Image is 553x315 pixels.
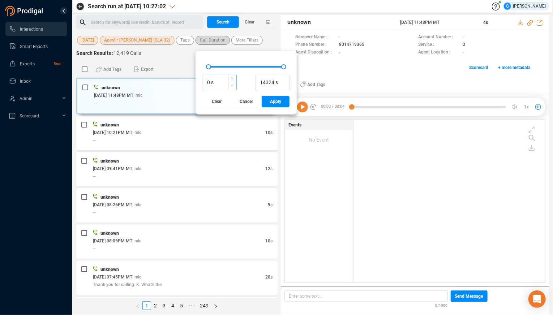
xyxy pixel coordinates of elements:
span: Agent • [PERSON_NAME] (GLA 32) [104,36,170,45]
button: left [133,301,142,310]
span: [DATE] 07:45PM MT [93,275,132,280]
span: Tags [180,36,190,45]
span: right [214,304,218,308]
span: Clear [245,16,254,28]
span: unknown [100,195,119,200]
span: ••• [186,301,197,310]
button: Tags [176,36,194,45]
span: [DATE] 08:26PM MT [93,202,132,207]
li: 1 [142,301,151,310]
a: 249 [198,302,211,310]
span: 1x [524,101,529,113]
button: Clear [239,16,261,28]
div: unknown[DATE] 09:41PM MT| mlc12s-- [76,152,278,186]
span: 4s [484,20,488,25]
span: Events [288,122,301,128]
span: unknown [102,85,120,90]
button: Call Duration [196,36,230,45]
span: Search Results : [76,50,113,56]
span: Export [141,64,154,75]
li: Inbox [5,74,67,88]
span: -- [93,246,96,251]
a: Interactions [9,22,61,36]
span: unknown [287,18,311,27]
span: - [463,34,464,41]
span: - [339,49,341,56]
li: 4 [168,301,177,310]
li: Previous Page [133,301,142,310]
span: 20s [265,275,273,280]
span: | mlc [132,202,141,207]
span: 12,419 Calls [113,50,141,56]
button: right [211,301,220,310]
span: 00:00 / 00:04 [317,102,352,112]
button: More Filters [231,36,263,45]
div: unknown[DATE] 10:21PM MT| mlc10s-- [76,116,278,150]
span: Apply [270,96,281,107]
span: 8014719365 [339,41,365,49]
li: Exports [5,56,67,71]
button: Add Tags [91,64,126,75]
span: 10s [265,130,273,135]
li: 2 [151,301,160,310]
span: Service : [419,41,459,49]
span: Thank you for calling. K. What's the [93,282,162,287]
span: unknown [100,231,119,236]
button: [DATE] [77,36,98,45]
li: 5 [177,301,186,310]
div: [PERSON_NAME] [504,3,546,10]
button: Export [129,64,158,75]
span: | mlc [132,130,141,135]
a: Inbox [9,74,61,88]
span: [DATE] 08:09PM MT [93,238,132,243]
span: unknown [100,122,119,128]
a: ExportsNew! [9,56,61,71]
div: unknown[DATE] 07:45PM MT| mlc20sThank you for calling. K. What's the [76,260,278,295]
button: Scorecard [466,62,493,73]
button: + more metadata [494,62,535,73]
span: | mlc [133,93,142,98]
span: Exports [20,61,35,66]
span: -- [93,210,96,215]
span: | mlc [132,166,141,171]
span: 12s [265,166,273,171]
a: 4 [169,302,177,310]
span: Scorecard [470,62,489,73]
button: Cancel [232,96,260,107]
span: G [506,3,509,10]
button: 1x [522,102,532,112]
span: Smart Reports [20,44,48,49]
span: unknown [100,267,119,272]
span: O [463,41,466,49]
span: Search run at [DATE] 10:27:02 [88,2,166,11]
span: Search [217,16,230,28]
span: -- [94,100,97,105]
span: Phone Number : [295,41,336,49]
span: - [339,34,341,41]
span: Increase Value [229,75,236,83]
div: unknown[DATE] 08:09PM MT| mlc10s-- [76,224,278,259]
span: -- [93,174,96,179]
span: Send Message [455,290,483,302]
span: [DATE] [81,36,94,45]
span: [DATE] 11:48PM MT [94,93,133,98]
a: 5 [177,302,185,310]
li: Interactions [5,22,67,36]
li: Smart Reports [5,39,67,53]
span: unknown [100,159,119,164]
button: Clear [203,96,231,107]
span: | mlc [132,238,141,243]
span: Agent Location : [419,49,459,56]
span: -- [93,138,96,143]
span: Account Number : [419,34,459,41]
button: Send Message [451,290,488,302]
div: grid [357,122,545,282]
span: | mlc [132,275,141,280]
span: left [136,304,140,308]
span: Interactions [20,27,43,32]
div: unknown[DATE] 08:26PM MT| mlc9s-- [76,188,278,223]
span: Agent Disposition : [295,49,336,56]
span: 9s [268,202,273,207]
span: Add Tags [308,79,326,90]
span: Add Tags [103,64,121,75]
